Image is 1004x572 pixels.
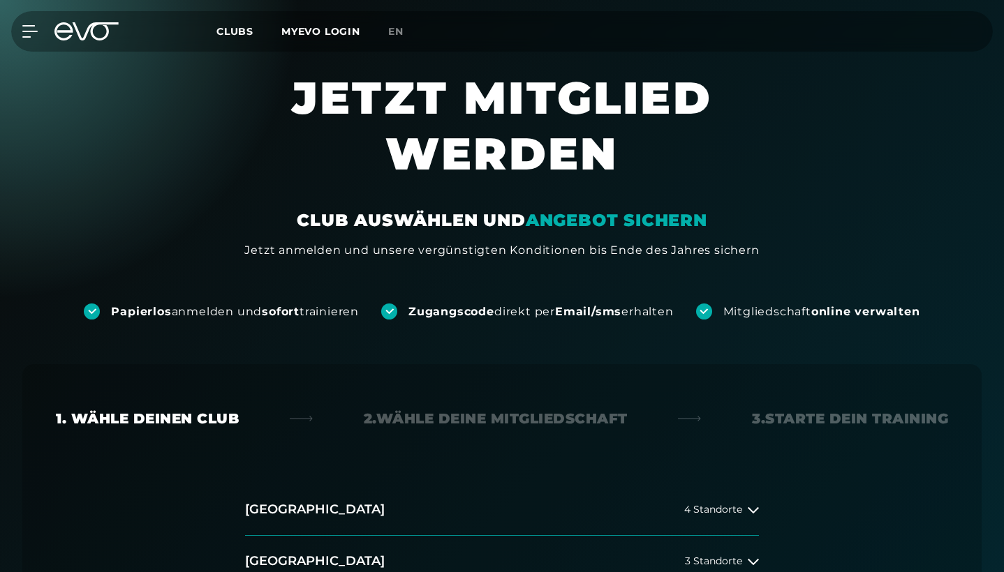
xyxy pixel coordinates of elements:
[388,24,420,40] a: en
[281,25,360,38] a: MYEVO LOGIN
[216,24,281,38] a: Clubs
[388,25,404,38] span: en
[752,409,948,428] div: 3. Starte dein Training
[56,409,239,428] div: 1. Wähle deinen Club
[262,305,300,318] strong: sofort
[364,409,628,428] div: 2. Wähle deine Mitgliedschaft
[111,305,171,318] strong: Papierlos
[297,209,707,232] div: CLUB AUSWÄHLEN UND
[811,305,920,318] strong: online verwalten
[244,242,759,259] div: Jetzt anmelden und unsere vergünstigten Konditionen bis Ende des Jahres sichern
[181,70,823,209] h1: JETZT MITGLIED WERDEN
[245,484,759,536] button: [GEOGRAPHIC_DATA]4 Standorte
[216,25,253,38] span: Clubs
[245,552,385,570] h2: [GEOGRAPHIC_DATA]
[555,305,621,318] strong: Email/sms
[685,556,742,566] span: 3 Standorte
[111,304,359,319] div: anmelden und trainieren
[408,305,494,318] strong: Zugangscode
[408,304,673,319] div: direkt per erhalten
[684,504,742,515] span: 4 Standorte
[723,304,920,319] div: Mitgliedschaft
[526,210,707,230] em: ANGEBOT SICHERN
[245,501,385,518] h2: [GEOGRAPHIC_DATA]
